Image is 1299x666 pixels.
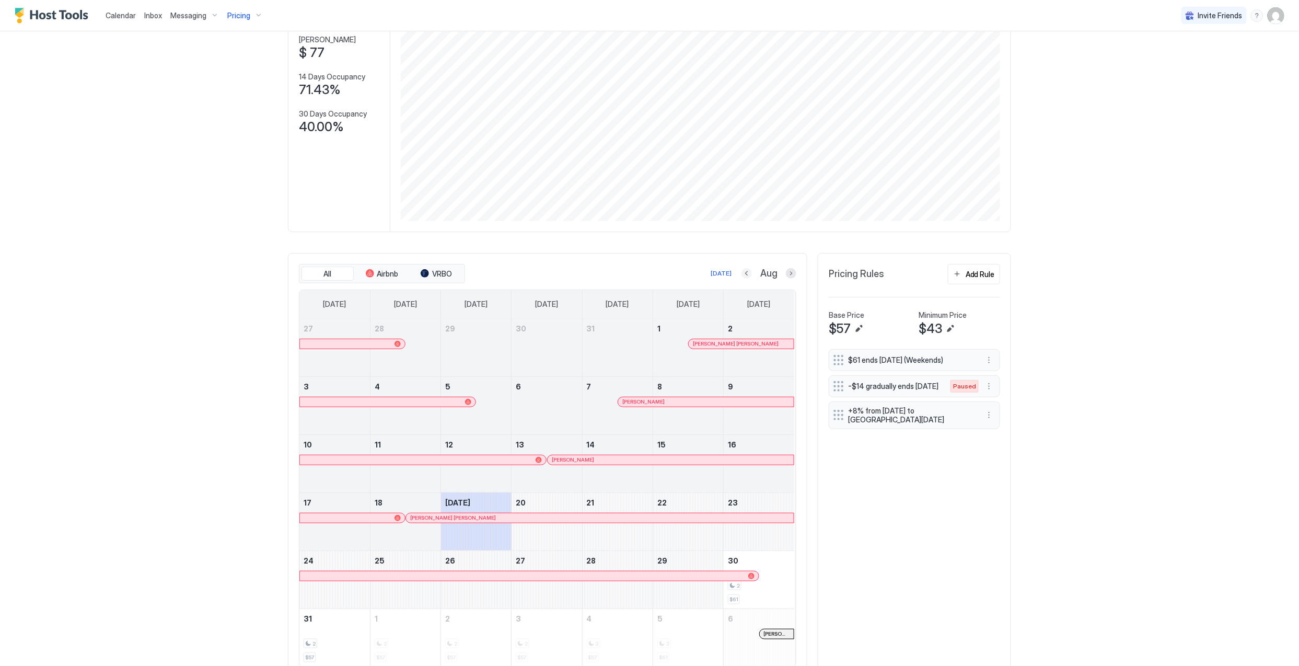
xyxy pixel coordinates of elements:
[582,319,653,377] td: July 31, 2025
[370,434,440,492] td: August 11, 2025
[724,435,794,454] a: August 16, 2025
[299,319,370,377] td: July 27, 2025
[587,614,592,623] span: 4
[299,435,370,454] a: August 10, 2025
[445,614,450,623] span: 2
[724,434,794,492] td: August 16, 2025
[445,440,453,449] span: 12
[677,300,700,309] span: [DATE]
[653,492,723,550] td: August 22, 2025
[786,268,796,279] button: Next month
[728,556,738,565] span: 30
[966,269,995,280] div: Add Rule
[312,640,316,647] span: 2
[432,269,452,279] span: VRBO
[1198,11,1243,20] span: Invite Friends
[410,514,790,521] div: [PERSON_NAME] [PERSON_NAME]
[512,551,582,570] a: August 27, 2025
[512,609,582,628] a: September 3, 2025
[657,382,662,391] span: 8
[657,614,663,623] span: 5
[370,550,440,608] td: August 25, 2025
[582,434,653,492] td: August 14, 2025
[299,319,370,338] a: July 27, 2025
[724,319,794,377] td: August 2, 2025
[441,550,512,608] td: August 26, 2025
[948,264,1000,284] button: Add Rule
[299,35,356,44] span: [PERSON_NAME]
[305,654,314,661] span: $57
[516,614,521,623] span: 3
[653,434,723,492] td: August 15, 2025
[728,498,738,507] span: 23
[582,376,653,434] td: August 7, 2025
[657,556,667,565] span: 29
[666,290,710,318] a: Friday
[445,556,455,565] span: 26
[587,440,595,449] span: 14
[375,556,385,565] span: 25
[728,382,733,391] span: 9
[445,382,450,391] span: 5
[848,382,940,391] span: -$14 gradually ends [DATE]
[299,551,370,570] a: August 24, 2025
[370,376,440,434] td: August 4, 2025
[15,8,93,24] a: Host Tools Logo
[657,440,666,449] span: 15
[394,300,417,309] span: [DATE]
[587,324,595,333] span: 31
[375,440,381,449] span: 11
[299,82,341,98] span: 71.43%
[299,434,370,492] td: August 10, 2025
[748,300,771,309] span: [DATE]
[728,440,736,449] span: 16
[829,311,864,320] span: Base Price
[1268,7,1284,24] div: User profile
[370,609,440,628] a: September 1, 2025
[299,377,370,396] a: August 3, 2025
[304,440,312,449] span: 10
[512,376,582,434] td: August 6, 2025
[653,435,723,454] a: August 15, 2025
[370,435,440,454] a: August 11, 2025
[441,492,512,550] td: August 19, 2025
[583,377,653,396] a: August 7, 2025
[454,290,498,318] a: Tuesday
[919,321,942,337] span: $43
[983,409,995,421] div: menu
[728,614,733,623] span: 6
[441,493,511,512] a: August 19, 2025
[764,630,790,637] div: [PERSON_NAME]
[323,300,346,309] span: [DATE]
[512,434,582,492] td: August 13, 2025
[653,377,723,396] a: August 8, 2025
[552,456,790,463] div: [PERSON_NAME]
[441,319,512,377] td: July 29, 2025
[377,269,399,279] span: Airbnb
[587,382,591,391] span: 7
[384,290,427,318] a: Monday
[299,45,324,61] span: $ 77
[375,498,382,507] span: 18
[512,493,582,512] a: August 20, 2025
[653,376,723,434] td: August 8, 2025
[375,614,378,623] span: 1
[299,550,370,608] td: August 24, 2025
[441,551,511,570] a: August 26, 2025
[552,456,594,463] span: [PERSON_NAME]
[312,290,356,318] a: Sunday
[583,609,653,628] a: September 4, 2025
[370,493,440,512] a: August 18, 2025
[299,264,465,284] div: tab-group
[441,434,512,492] td: August 12, 2025
[445,498,470,507] span: [DATE]
[227,11,250,20] span: Pricing
[301,267,354,281] button: All
[441,376,512,434] td: August 5, 2025
[512,435,582,454] a: August 13, 2025
[299,492,370,550] td: August 17, 2025
[170,11,206,20] span: Messaging
[375,324,384,333] span: 28
[653,551,723,570] a: August 29, 2025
